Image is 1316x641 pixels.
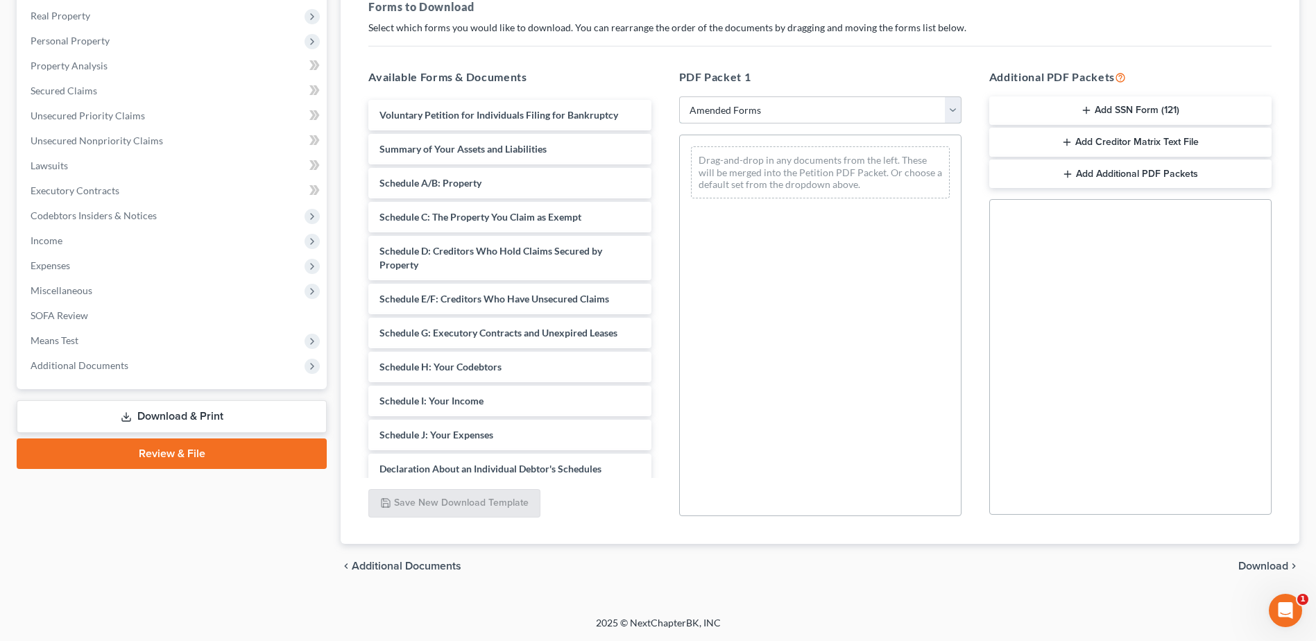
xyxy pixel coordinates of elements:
[989,128,1272,157] button: Add Creditor Matrix Text File
[379,109,618,121] span: Voluntary Petition for Individuals Filing for Bankruptcy
[352,561,461,572] span: Additional Documents
[379,361,502,373] span: Schedule H: Your Codebtors
[989,96,1272,126] button: Add SSN Form (121)
[1238,561,1288,572] span: Download
[379,293,609,305] span: Schedule E/F: Creditors Who Have Unsecured Claims
[989,160,1272,189] button: Add Additional PDF Packets
[379,211,581,223] span: Schedule C: The Property You Claim as Exempt
[19,303,327,328] a: SOFA Review
[379,429,493,441] span: Schedule J: Your Expenses
[31,110,145,121] span: Unsecured Priority Claims
[679,69,962,85] h5: PDF Packet 1
[368,489,540,518] button: Save New Download Template
[31,259,70,271] span: Expenses
[19,78,327,103] a: Secured Claims
[341,561,352,572] i: chevron_left
[19,53,327,78] a: Property Analysis
[341,561,461,572] a: chevron_left Additional Documents
[1288,561,1299,572] i: chevron_right
[31,185,119,196] span: Executory Contracts
[31,35,110,46] span: Personal Property
[31,135,163,146] span: Unsecured Nonpriority Claims
[19,178,327,203] a: Executory Contracts
[379,245,602,271] span: Schedule D: Creditors Who Hold Claims Secured by Property
[379,463,601,475] span: Declaration About an Individual Debtor's Schedules
[1269,594,1302,627] iframe: Intercom live chat
[691,146,950,198] div: Drag-and-drop in any documents from the left. These will be merged into the Petition PDF Packet. ...
[379,395,484,407] span: Schedule I: Your Income
[31,234,62,246] span: Income
[379,143,547,155] span: Summary of Your Assets and Liabilities
[31,10,90,22] span: Real Property
[31,309,88,321] span: SOFA Review
[31,160,68,171] span: Lawsuits
[1297,594,1308,605] span: 1
[31,284,92,296] span: Miscellaneous
[1238,561,1299,572] button: Download chevron_right
[368,69,651,85] h5: Available Forms & Documents
[17,400,327,433] a: Download & Print
[379,177,481,189] span: Schedule A/B: Property
[368,21,1272,35] p: Select which forms you would like to download. You can rearrange the order of the documents by dr...
[17,438,327,469] a: Review & File
[19,128,327,153] a: Unsecured Nonpriority Claims
[31,334,78,346] span: Means Test
[989,69,1272,85] h5: Additional PDF Packets
[31,210,157,221] span: Codebtors Insiders & Notices
[379,327,617,339] span: Schedule G: Executory Contracts and Unexpired Leases
[263,616,1054,641] div: 2025 © NextChapterBK, INC
[19,103,327,128] a: Unsecured Priority Claims
[31,359,128,371] span: Additional Documents
[31,85,97,96] span: Secured Claims
[31,60,108,71] span: Property Analysis
[19,153,327,178] a: Lawsuits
